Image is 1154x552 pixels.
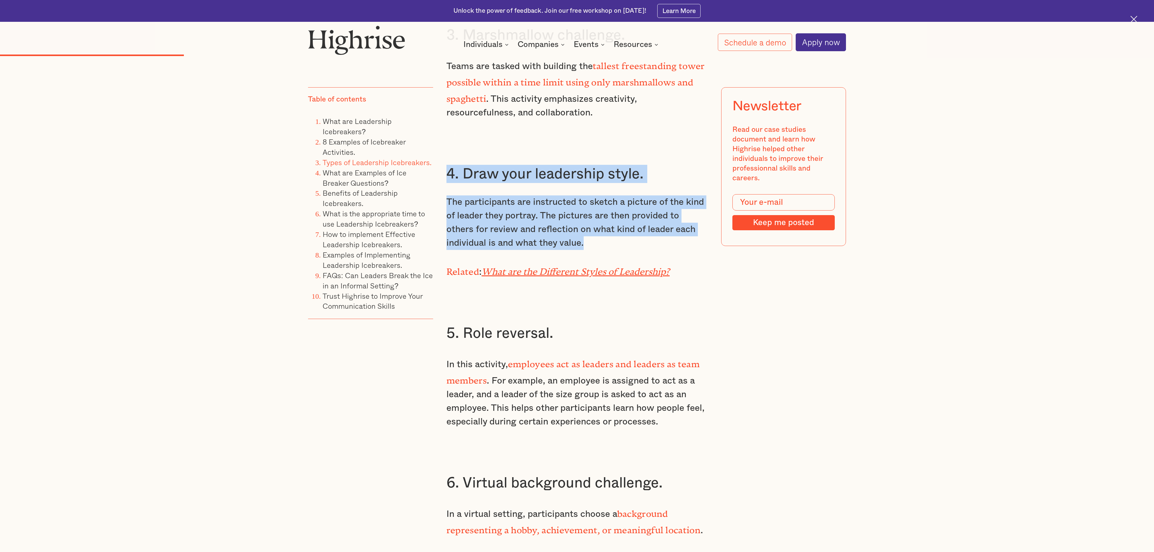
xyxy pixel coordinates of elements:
[732,194,835,230] form: Modal Form
[323,208,425,229] a: What is the appropriate time to use Leadership Icebreakers?
[518,41,566,48] div: Companies
[574,41,606,48] div: Events
[446,355,708,429] p: In this activity, . For example, an employee is assigned to act as a leader, and a leader of the ...
[732,215,835,230] input: Keep me posted
[446,474,708,492] h3: 6. Virtual background challenge.
[446,61,705,99] strong: tallest freestanding tower possible within a time limit using only marshmallows and spaghetti
[323,187,398,209] a: Benefits of Leadership Icebreakers.
[614,41,660,48] div: Resources
[446,266,479,272] strong: Related
[323,228,415,250] a: How to implement Effective Leadership Icebreakers.
[718,34,792,51] a: Schedule a demo
[446,324,708,342] h3: 5. Role reversal.
[446,508,701,531] strong: background representing a hobby, achievement, or meaningful location
[463,41,502,48] div: Individuals
[1130,16,1137,23] img: Cross icon
[732,194,835,211] input: Your e-mail
[323,167,406,188] a: What are Examples of Ice Breaker Questions?
[323,290,423,311] a: Trust Highrise to Improve Your Communication Skills
[482,266,670,272] a: What are the Different Styles of Leadership?
[446,195,708,250] p: The participants are instructed to sketch a picture of the kind of leader they portray. The pictu...
[323,157,432,168] a: Types of Leadership Icebreakers.
[308,95,366,105] div: Table of contents
[446,505,708,537] p: In a virtual setting, participants choose a .
[732,98,802,114] div: Newsletter
[323,115,392,137] a: What are Leadership Icebreakers?
[446,57,708,120] p: Teams are tasked with building the . This activity emphasizes creativity, resourcefulness, and co...
[518,41,559,48] div: Companies
[574,41,599,48] div: Events
[446,359,700,381] strong: employees act as leaders and leaders as team members
[614,41,652,48] div: Resources
[323,270,433,291] a: FAQs: Can Leaders Break the Ice in an Informal Setting?
[657,4,701,18] a: Learn More
[463,41,510,48] div: Individuals
[323,136,406,158] a: 8 Examples of Icebreaker Activities.
[446,263,708,279] p: :
[453,7,646,15] div: Unlock the power of feedback. Join our free workshop on [DATE]!
[796,33,846,51] a: Apply now
[446,165,708,183] h3: 4. Draw your leadership style.
[732,125,835,183] div: Read our case studies document and learn how Highrise helped other individuals to improve their p...
[323,249,410,271] a: Examples of Implementing Leadership Icebreakers.
[308,25,405,55] img: Highrise logo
